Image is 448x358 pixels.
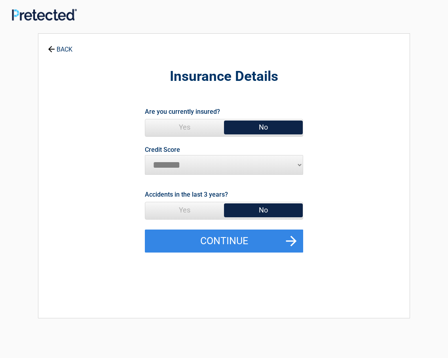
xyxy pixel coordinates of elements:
[145,119,224,135] span: Yes
[145,189,228,200] label: Accidents in the last 3 years?
[145,230,303,253] button: Continue
[145,147,180,153] label: Credit Score
[46,39,74,53] a: BACK
[224,119,303,135] span: No
[145,202,224,218] span: Yes
[224,202,303,218] span: No
[12,9,77,21] img: Main Logo
[82,67,366,86] h2: Insurance Details
[145,106,220,117] label: Are you currently insured?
